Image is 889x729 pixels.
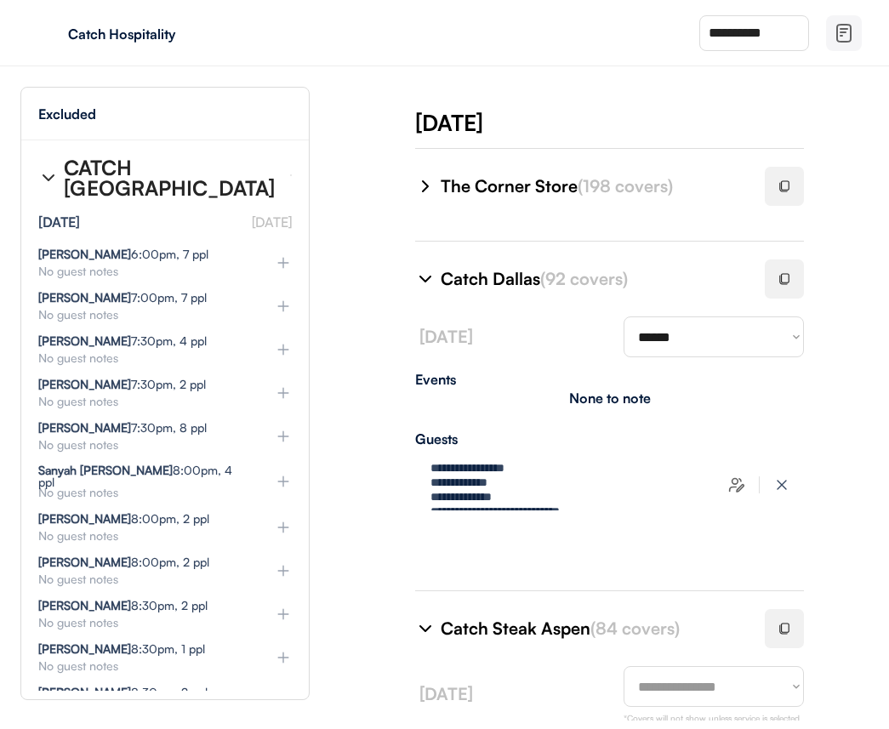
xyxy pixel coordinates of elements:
[773,476,790,493] img: x-close%20%283%29.svg
[38,422,207,434] div: 7:30pm, 8 ppl
[275,649,292,666] img: plus%20%281%29.svg
[38,333,131,348] strong: [PERSON_NAME]
[415,176,436,196] img: chevron-right%20%281%29.svg
[38,556,209,568] div: 8:00pm, 2 ppl
[38,463,173,477] strong: Sanyah [PERSON_NAME]
[38,309,248,321] div: No guest notes
[38,335,207,347] div: 7:30pm, 4 ppl
[441,617,744,641] div: Catch Steak Aspen
[38,352,248,364] div: No guest notes
[64,157,276,198] div: CATCH [GEOGRAPHIC_DATA]
[624,713,800,723] font: *Covers will not show unless service is selected
[419,326,473,347] font: [DATE]
[578,175,673,196] font: (198 covers)
[38,513,209,525] div: 8:00pm, 2 ppl
[38,168,59,188] img: chevron-right%20%281%29.svg
[275,254,292,271] img: plus%20%281%29.svg
[38,487,248,498] div: No guest notes
[38,215,80,229] div: [DATE]
[38,292,207,304] div: 7:00pm, 7 ppl
[38,248,208,260] div: 6:00pm, 7 ppl
[415,618,436,639] img: chevron-right%20%281%29.svg
[38,641,131,656] strong: [PERSON_NAME]
[38,265,248,277] div: No guest notes
[415,107,889,138] div: [DATE]
[38,530,248,542] div: No guest notes
[275,562,292,579] img: plus%20%281%29.svg
[38,598,131,612] strong: [PERSON_NAME]
[34,20,61,47] img: yH5BAEAAAAALAAAAAABAAEAAAIBRAA7
[38,643,205,655] div: 8:30pm, 1 ppl
[38,555,131,569] strong: [PERSON_NAME]
[38,290,131,305] strong: [PERSON_NAME]
[275,428,292,445] img: plus%20%281%29.svg
[68,27,282,41] div: Catch Hospitality
[441,174,744,198] div: The Corner Store
[275,341,292,358] img: plus%20%281%29.svg
[38,107,96,121] div: Excluded
[38,617,248,629] div: No guest notes
[415,373,804,386] div: Events
[38,573,248,585] div: No guest notes
[38,685,131,699] strong: [PERSON_NAME]
[275,384,292,402] img: plus%20%281%29.svg
[38,464,244,488] div: 8:00pm, 4 ppl
[540,268,628,289] font: (92 covers)
[728,476,745,493] img: users-edit.svg
[38,377,131,391] strong: [PERSON_NAME]
[275,298,292,315] img: plus%20%281%29.svg
[38,439,248,451] div: No guest notes
[38,379,206,390] div: 7:30pm, 2 ppl
[275,473,292,490] img: plus%20%281%29.svg
[38,420,131,435] strong: [PERSON_NAME]
[415,269,436,289] img: chevron-right%20%281%29.svg
[38,660,248,672] div: No guest notes
[569,391,651,405] div: None to note
[275,606,292,623] img: plus%20%281%29.svg
[38,511,131,526] strong: [PERSON_NAME]
[38,686,208,698] div: 8:30pm, 2 ppl
[834,23,854,43] img: file-02.svg
[38,396,248,407] div: No guest notes
[419,683,473,704] font: [DATE]
[38,247,131,261] strong: [PERSON_NAME]
[590,618,680,639] font: (84 covers)
[38,600,208,612] div: 8:30pm, 2 ppl
[415,432,804,446] div: Guests
[252,214,292,231] font: [DATE]
[275,519,292,536] img: plus%20%281%29.svg
[441,267,744,291] div: Catch Dallas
